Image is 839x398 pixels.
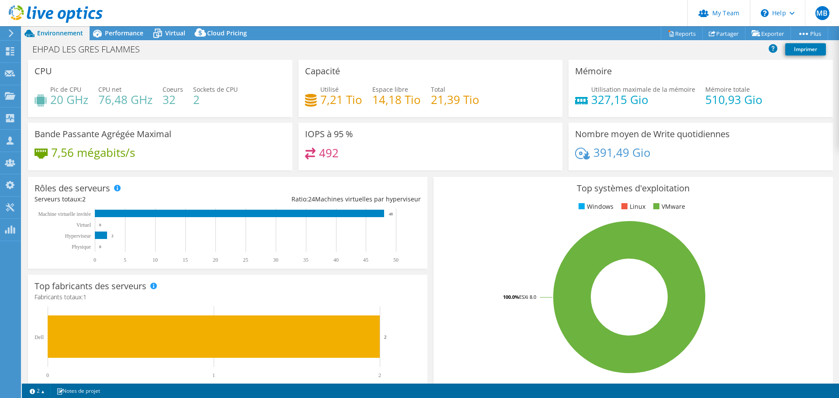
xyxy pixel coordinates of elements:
[320,85,339,93] span: Utilisé
[99,223,101,227] text: 0
[651,202,685,211] li: VMware
[576,202,614,211] li: Windows
[702,27,745,40] a: Partager
[308,195,315,203] span: 24
[372,85,408,93] span: Espace libre
[212,372,215,378] text: 1
[99,245,101,249] text: 0
[35,334,44,340] text: Dell
[35,129,171,139] h3: Bande Passante Agrégée Maximal
[378,372,381,378] text: 2
[273,257,278,263] text: 30
[372,95,421,104] h4: 14,18 Tio
[50,385,106,396] a: Notes de projet
[705,95,763,104] h4: 510,93 Gio
[28,45,153,54] h1: EHPAD LES GRES FLAMMES
[72,244,91,250] text: Physique
[333,257,339,263] text: 40
[575,129,730,139] h3: Nombre moyen de Write quotidiennes
[815,6,829,20] span: MB
[305,66,340,76] h3: Capacité
[519,294,536,300] tspan: ESXi 8.0
[785,43,826,55] a: Imprimer
[183,257,188,263] text: 15
[303,257,309,263] text: 35
[213,257,218,263] text: 20
[51,148,135,157] h4: 7,56 mégabits/s
[384,334,387,339] text: 2
[591,85,695,93] span: Utilisation maximale de la mémoire
[35,194,228,204] div: Serveurs totaux:
[82,195,86,203] span: 2
[35,66,52,76] h3: CPU
[319,148,339,158] h4: 492
[389,212,393,216] text: 48
[35,183,110,193] h3: Rôles des serveurs
[431,95,479,104] h4: 21,39 Tio
[193,95,238,104] h4: 2
[619,202,645,211] li: Linux
[35,292,421,302] h4: Fabricants totaux:
[105,29,143,37] span: Performance
[207,29,247,37] span: Cloud Pricing
[440,183,826,193] h3: Top systèmes d'exploitation
[98,85,121,93] span: CPU net
[503,294,519,300] tspan: 100.0%
[38,211,91,217] tspan: Machine virtuelle invitée
[193,85,238,93] span: Sockets de CPU
[124,257,126,263] text: 5
[98,95,153,104] h4: 76,48 GHz
[661,27,703,40] a: Reports
[94,257,96,263] text: 0
[163,85,183,93] span: Coeurs
[76,222,91,228] text: Virtuel
[50,95,88,104] h4: 20 GHz
[35,281,146,291] h3: Top fabricants des serveurs
[165,29,185,37] span: Virtual
[153,257,158,263] text: 10
[591,95,695,104] h4: 327,15 Gio
[320,95,362,104] h4: 7,21 Tio
[83,293,87,301] span: 1
[393,257,399,263] text: 50
[363,257,368,263] text: 45
[50,85,81,93] span: Pic de CPU
[243,257,248,263] text: 25
[46,372,49,378] text: 0
[163,95,183,104] h4: 32
[24,385,51,396] a: 2
[305,129,353,139] h3: IOPS à 95 %
[111,234,114,238] text: 2
[228,194,421,204] div: Ratio: Machines virtuelles par hyperviseur
[790,27,828,40] a: Plus
[761,9,769,17] svg: \n
[745,27,791,40] a: Exporter
[593,148,651,157] h4: 391,49 Gio
[65,233,91,239] text: Hyperviseur
[37,29,83,37] span: Environnement
[431,85,445,93] span: Total
[575,66,612,76] h3: Mémoire
[705,85,750,93] span: Mémoire totale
